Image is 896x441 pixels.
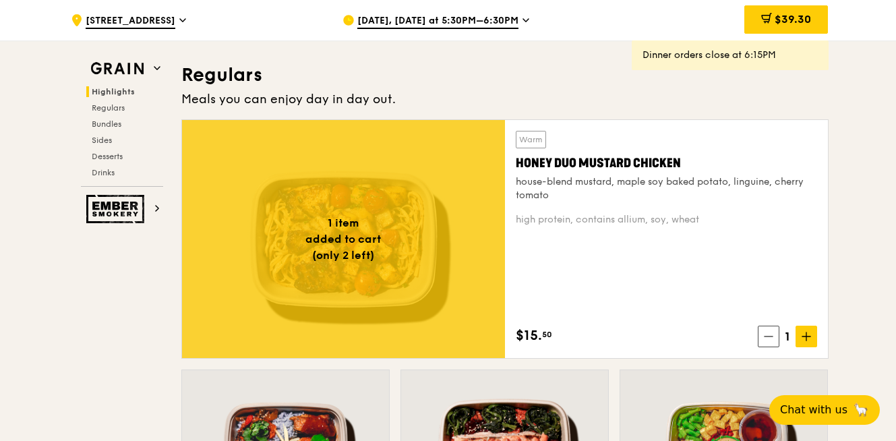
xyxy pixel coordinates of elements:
span: Chat with us [780,402,847,418]
span: 1 [779,327,796,346]
img: Ember Smokery web logo [86,195,148,223]
span: Highlights [92,87,135,96]
span: [DATE], [DATE] at 5:30PM–6:30PM [357,14,518,29]
div: high protein, contains allium, soy, wheat [516,213,817,227]
div: Meals you can enjoy day in day out. [181,90,829,109]
div: house-blend mustard, maple soy baked potato, linguine, cherry tomato [516,175,817,202]
div: Honey Duo Mustard Chicken [516,154,817,173]
span: 🦙 [853,402,869,418]
span: Regulars [92,103,125,113]
span: $15. [516,326,542,346]
span: [STREET_ADDRESS] [86,14,175,29]
span: Drinks [92,168,115,177]
h3: Regulars [181,63,829,87]
div: Warm [516,131,546,148]
span: 50 [542,329,552,340]
span: $39.30 [775,13,811,26]
span: Sides [92,136,112,145]
span: Desserts [92,152,123,161]
button: Chat with us🦙 [769,395,880,425]
div: Dinner orders close at 6:15PM [643,49,818,62]
span: Bundles [92,119,121,129]
img: Grain web logo [86,57,148,81]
